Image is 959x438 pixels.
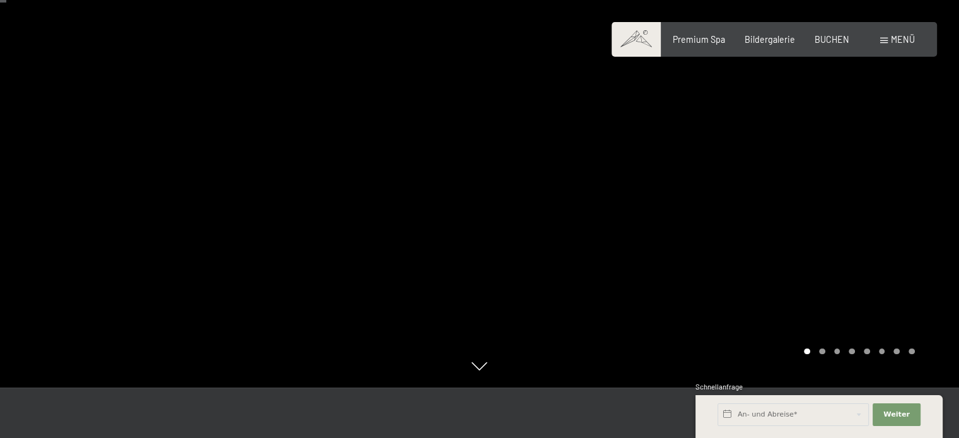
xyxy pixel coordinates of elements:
div: Carousel Page 5 [864,349,870,355]
span: Schnellanfrage [695,383,743,391]
div: Carousel Page 7 [893,349,900,355]
div: Carousel Page 3 [834,349,840,355]
div: Carousel Page 1 (Current Slide) [804,349,810,355]
a: Bildergalerie [745,34,795,45]
a: BUCHEN [815,34,849,45]
span: Menü [891,34,915,45]
span: Weiter [883,410,910,420]
div: Carousel Page 6 [879,349,885,355]
div: Carousel Page 2 [819,349,825,355]
button: Weiter [873,403,921,426]
div: Carousel Page 4 [849,349,855,355]
a: Premium Spa [673,34,725,45]
div: Carousel Pagination [799,349,914,355]
div: Carousel Page 8 [909,349,915,355]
